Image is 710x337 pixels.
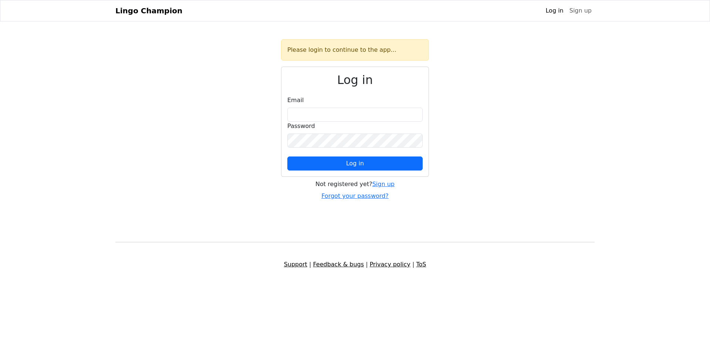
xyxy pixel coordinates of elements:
label: Email [287,96,304,105]
a: Log in [542,3,566,18]
label: Password [287,122,315,131]
a: Support [284,261,307,268]
div: Not registered yet? [281,180,429,189]
a: Lingo Champion [115,3,182,18]
h2: Log in [287,73,423,87]
a: Sign up [567,3,595,18]
a: Privacy policy [370,261,410,268]
span: Log in [346,160,364,167]
a: ToS [416,261,426,268]
div: | | | [111,260,599,269]
button: Log in [287,156,423,171]
a: Feedback & bugs [313,261,364,268]
a: Forgot your password? [321,192,389,199]
div: Please login to continue to the app... [281,39,429,61]
a: Sign up [372,181,395,188]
